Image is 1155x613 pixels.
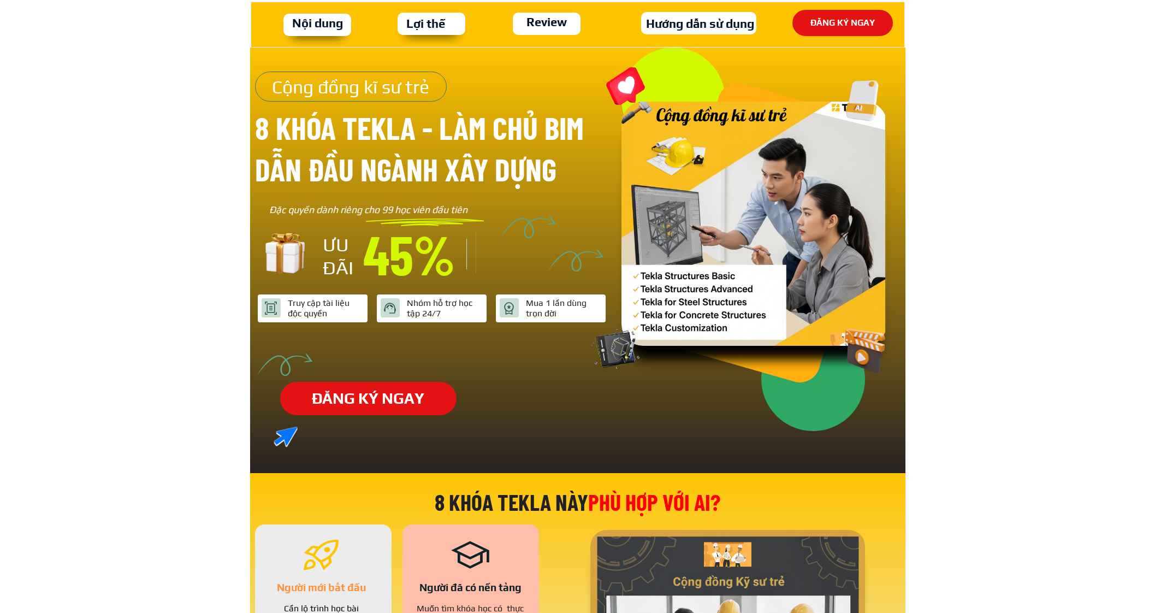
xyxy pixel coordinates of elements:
p: ĐĂNG KÝ NGAY [280,382,457,415]
h3: 45% [363,226,457,281]
span: Người đã có nền tảng [419,581,522,593]
div: Mua 1 lần dùng trọn đời [526,298,602,319]
div: Truy cập tài liệu độc quyền [288,298,364,319]
div: Đặc quyền dành riêng cho 99 học viên đầu tiên [269,202,488,218]
h3: 8 khóa TEKLA - làm chủ bim dẫn đầu ngành xây dựng [255,107,620,190]
h3: phù hợp với ai? [386,484,769,520]
span: Cộng đồng kĩ sư trẻ [272,76,429,97]
h3: Review [522,13,572,32]
h3: Lợi thế [402,14,448,33]
h3: Hướng dẫn sử dụng [641,14,760,33]
span: 8 khóa tekla NÀY [435,488,588,515]
h3: ƯU ĐÃI [323,233,360,279]
h3: Nội dung [291,14,345,33]
p: ĐĂNG KÝ NGAY [792,10,892,36]
div: Nhóm hỗ trợ học tập 24/7 [407,298,483,319]
span: Người mới bắt đầu [277,581,366,593]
